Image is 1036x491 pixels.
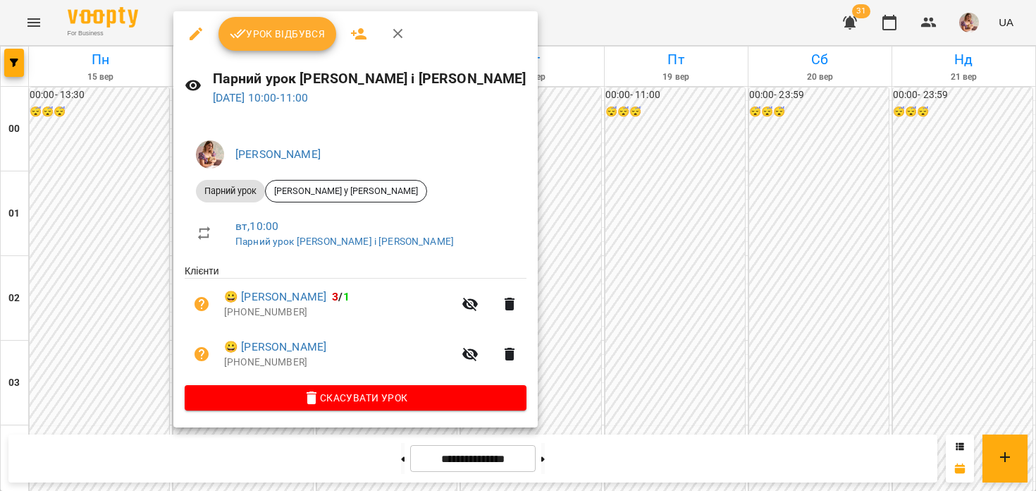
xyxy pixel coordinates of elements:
[196,389,515,406] span: Скасувати Урок
[265,180,427,202] div: [PERSON_NAME] y [PERSON_NAME]
[224,356,453,370] p: [PHONE_NUMBER]
[266,185,426,198] span: [PERSON_NAME] y [PERSON_NAME]
[224,339,326,356] a: 😀 [PERSON_NAME]
[196,185,265,198] span: Парний урок
[230,25,326,42] span: Урок відбувся
[218,17,337,51] button: Урок відбувся
[224,289,326,305] a: 😀 [PERSON_NAME]
[235,147,321,161] a: [PERSON_NAME]
[224,305,453,320] p: [PHONE_NUMBER]
[196,140,224,169] img: 598c81dcb499f295e991862bd3015a7d.JPG
[213,68,526,90] h6: Парний урок [PERSON_NAME] і [PERSON_NAME]
[185,385,526,411] button: Скасувати Урок
[332,290,349,303] b: /
[185,287,218,321] button: Візит ще не сплачено. Додати оплату?
[235,236,454,247] a: Парний урок [PERSON_NAME] і [PERSON_NAME]
[213,91,309,104] a: [DATE] 10:00-11:00
[343,290,350,303] span: 1
[185,337,218,371] button: Візит ще не сплачено. Додати оплату?
[235,219,278,233] a: вт , 10:00
[332,290,338,303] span: 3
[185,264,526,384] ul: Клієнти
